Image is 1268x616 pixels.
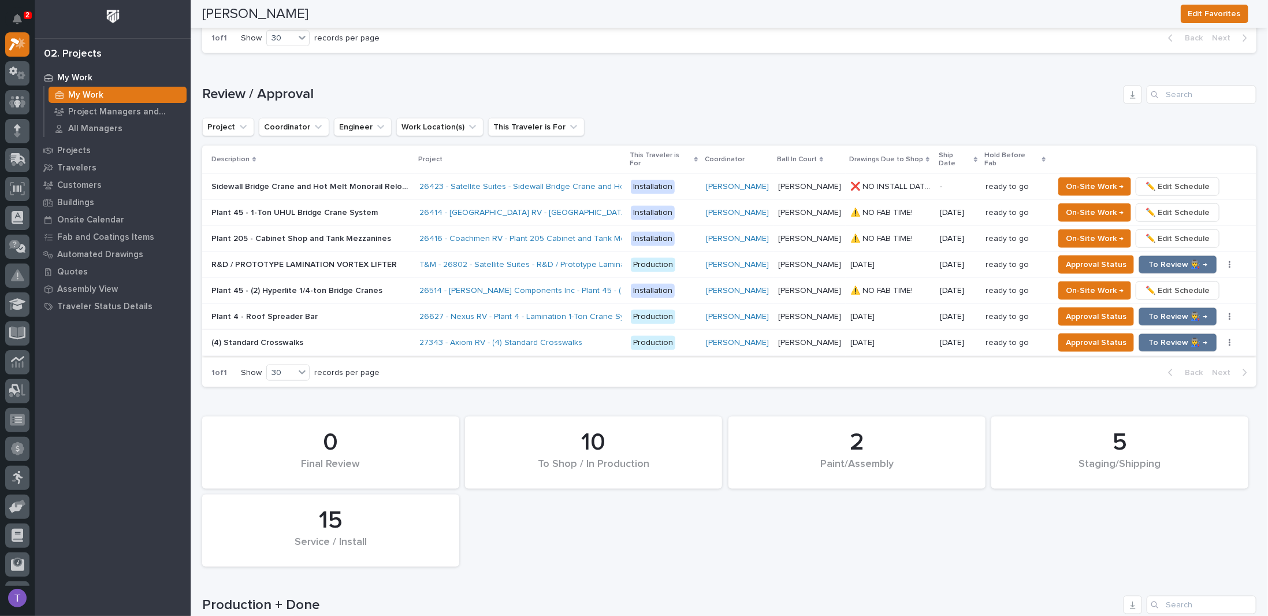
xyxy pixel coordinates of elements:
[778,180,843,192] p: [PERSON_NAME]
[202,86,1119,103] h1: Review / Approval
[940,260,977,270] p: [DATE]
[748,428,966,457] div: 2
[940,338,977,348] p: [DATE]
[57,163,96,173] p: Travelers
[211,180,412,192] p: Sidewall Bridge Crane and Hot Melt Monorail Relocation
[222,458,440,483] div: Final Review
[57,198,94,208] p: Buildings
[57,215,124,225] p: Onsite Calendar
[940,182,977,192] p: -
[202,6,308,23] h2: [PERSON_NAME]
[940,312,977,322] p: [DATE]
[211,258,399,270] p: R&D / PROTOTYPE LAMINATION VORTEX LIFTER
[14,14,29,32] div: Notifications2
[631,310,675,324] div: Production
[1139,307,1217,326] button: To Review 👨‍🏭 →
[1212,33,1237,43] span: Next
[202,597,1119,614] h1: Production + Done
[1146,180,1210,194] span: ✏️ Edit Schedule
[211,232,393,244] p: Plant 205 - Cabinet Shop and Tank Mezzanines
[1159,368,1207,378] button: Back
[57,73,92,83] p: My Work
[1066,232,1124,246] span: On-Site Work →
[202,118,254,136] button: Project
[1066,206,1124,220] span: On-Site Work →
[1136,203,1219,222] button: ✏️ Edit Schedule
[1207,368,1256,378] button: Next
[419,234,659,244] a: 26416 - Coachmen RV - Plant 205 Cabinet and Tank Mezzanines
[940,208,977,218] p: [DATE]
[202,24,236,53] p: 1 of 1
[778,284,843,296] p: [PERSON_NAME]
[940,234,977,244] p: [DATE]
[1058,281,1131,300] button: On-Site Work →
[44,120,191,136] a: All Managers
[1136,229,1219,248] button: ✏️ Edit Schedule
[57,302,153,312] p: Traveler Status Details
[706,234,769,244] a: [PERSON_NAME]
[211,336,306,348] p: (4) Standard Crosswalks
[986,284,1032,296] p: ready to go
[485,428,702,457] div: 10
[35,69,191,86] a: My Work
[485,458,702,483] div: To Shop / In Production
[705,153,745,166] p: Coordinator
[778,310,843,322] p: [PERSON_NAME]
[850,284,915,296] p: ⚠️ NO FAB TIME!
[419,260,717,270] a: T&M - 26802 - Satellite Suites - R&D / Prototype Lamination Vortex Vacuum Lifter
[202,174,1256,200] tr: Sidewall Bridge Crane and Hot Melt Monorail RelocationSidewall Bridge Crane and Hot Melt Monorail...
[1147,596,1256,614] input: Search
[35,298,191,315] a: Traveler Status Details
[1147,86,1256,104] input: Search
[222,428,440,457] div: 0
[35,280,191,298] a: Assembly View
[1058,333,1134,352] button: Approval Status
[419,182,722,192] a: 26423 - Satellite Suites - Sidewall Bridge Crane and Hot Melt Monorail Relocation
[850,180,933,192] p: ❌ NO INSTALL DATE!
[986,258,1032,270] p: ready to go
[202,304,1256,330] tr: Plant 4 - Roof Spreader BarPlant 4 - Roof Spreader Bar 26627 - Nexus RV - Plant 4 - Lamination 1-...
[35,263,191,280] a: Quotes
[1058,203,1131,222] button: On-Site Work →
[5,7,29,31] button: Notifications
[706,260,769,270] a: [PERSON_NAME]
[631,180,675,194] div: Installation
[850,232,915,244] p: ⚠️ NO FAB TIME!
[419,286,777,296] a: 26514 - [PERSON_NAME] Components Inc - Plant 45 - (2) Hyperlite ¼ ton bridge cranes; 24’ x 60’
[850,206,915,218] p: ⚠️ NO FAB TIME!
[849,153,923,166] p: Drawings Due to Shop
[706,286,769,296] a: [PERSON_NAME]
[488,118,585,136] button: This Traveler is For
[631,284,675,298] div: Installation
[986,336,1032,348] p: ready to go
[631,336,675,350] div: Production
[986,206,1032,218] p: ready to go
[1066,310,1126,324] span: Approval Status
[1212,368,1237,378] span: Next
[1146,232,1210,246] span: ✏️ Edit Schedule
[1136,281,1219,300] button: ✏️ Edit Schedule
[706,312,769,322] a: [PERSON_NAME]
[986,232,1032,244] p: ready to go
[222,536,440,561] div: Service / Install
[267,367,295,379] div: 30
[314,34,380,43] p: records per page
[706,208,769,218] a: [PERSON_NAME]
[1148,258,1207,272] span: To Review 👨‍🏭 →
[1058,255,1134,274] button: Approval Status
[57,232,154,243] p: Fab and Coatings Items
[5,586,29,610] button: users-avatar
[985,149,1040,170] p: Hold Before Fab
[777,153,817,166] p: Ball In Court
[850,336,877,348] p: [DATE]
[1066,336,1126,350] span: Approval Status
[267,32,295,44] div: 30
[202,252,1256,278] tr: R&D / PROTOTYPE LAMINATION VORTEX LIFTERR&D / PROTOTYPE LAMINATION VORTEX LIFTER T&M - 26802 - Sa...
[35,228,191,246] a: Fab and Coatings Items
[419,338,582,348] a: 27343 - Axiom RV - (4) Standard Crosswalks
[241,368,262,378] p: Show
[1066,180,1124,194] span: On-Site Work →
[396,118,484,136] button: Work Location(s)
